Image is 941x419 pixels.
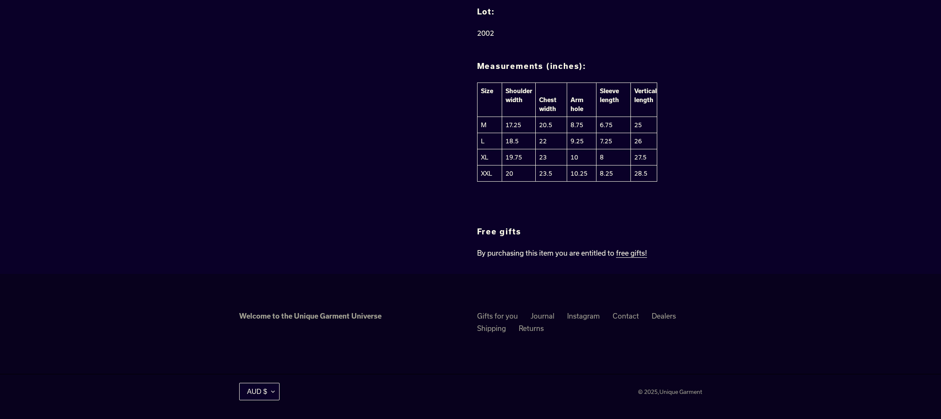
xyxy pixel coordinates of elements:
td: 8.25 [596,165,630,182]
a: Dealers [652,312,676,320]
strong: Vertical length [634,87,657,103]
a: free gifts! [616,249,647,258]
h2: Free gifts [477,227,702,237]
td: 25 [630,117,657,133]
td: M [477,117,502,133]
td: 20.5 [535,117,567,133]
td: L [477,133,502,149]
td: 20 [502,165,535,182]
td: 27.5 [630,149,657,165]
td: 23 [535,149,567,165]
td: 7.25 [596,133,630,149]
small: © 2025, [638,388,702,395]
h2: Lot: [477,7,702,17]
td: 28.5 [630,165,657,182]
td: 23.5 [535,165,567,182]
strong: Arm hole [571,96,583,112]
strong: Size [481,87,493,94]
p: By purchasing this item you are entitled to [477,248,702,258]
td: 17.25 [502,117,535,133]
td: 9.25 [567,133,596,149]
td: 19.75 [502,149,535,165]
td: 26 [630,133,657,149]
a: Shipping [477,324,506,332]
a: Instagram [567,312,600,320]
strong: Chest width [539,96,557,112]
a: Contact [613,312,639,320]
td: 8 [596,149,630,165]
a: Gifts for you [477,312,518,320]
strong: Welcome to the Unique Garment Universe [239,312,381,320]
td: 10 [567,149,596,165]
td: 22 [535,133,567,149]
p: 2002 [477,28,702,38]
td: 8.75 [567,117,596,133]
td: XXL [477,165,502,182]
strong: Shoulder width [506,87,532,103]
td: 10.25 [567,165,596,182]
h2: Measurements (inches): [477,62,702,71]
td: XL [477,149,502,165]
a: Returns [519,324,544,332]
strong: Sleeve length [600,87,619,103]
button: AUD $ [239,383,280,400]
a: Journal [531,312,554,320]
td: 6.75 [596,117,630,133]
td: 18.5 [502,133,535,149]
a: Unique Garment [659,388,702,395]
